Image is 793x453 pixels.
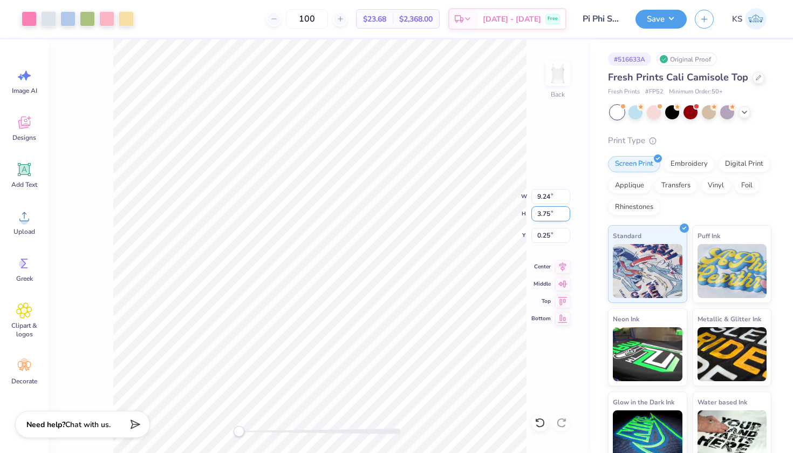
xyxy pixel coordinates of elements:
span: Center [531,262,551,271]
div: Embroidery [664,156,715,172]
input: – – [286,9,328,29]
span: Decorate [11,377,37,386]
span: Clipart & logos [6,321,42,339]
span: [DATE] - [DATE] [483,13,541,25]
span: Add Text [11,180,37,189]
div: Applique [608,178,651,194]
span: Glow in the Dark Ink [613,396,674,408]
img: Kate Salamone [745,8,767,30]
span: Water based Ink [698,396,747,408]
img: Puff Ink [698,244,767,298]
div: Accessibility label [234,426,244,437]
span: Standard [613,230,641,241]
span: Middle [531,280,551,288]
span: # FP52 [645,87,664,97]
img: Metallic & Glitter Ink [698,327,767,381]
div: Screen Print [608,156,660,172]
span: KS [732,13,742,25]
img: Back [547,63,569,84]
strong: Need help? [26,420,65,430]
span: Fresh Prints Cali Camisole Top [608,71,748,84]
span: Puff Ink [698,230,720,241]
span: Neon Ink [613,313,639,324]
span: $23.68 [363,13,386,25]
div: Vinyl [701,178,731,194]
span: Free [548,15,558,23]
span: Fresh Prints [608,87,640,97]
div: Print Type [608,134,771,147]
span: Minimum Order: 50 + [669,87,723,97]
div: Back [551,90,565,99]
div: Original Proof [657,52,717,66]
div: Rhinestones [608,199,660,215]
input: Untitled Design [575,8,627,30]
img: Neon Ink [613,327,682,381]
div: Transfers [654,178,698,194]
div: Foil [734,178,760,194]
span: Metallic & Glitter Ink [698,313,761,324]
span: Upload [13,227,35,236]
span: $2,368.00 [399,13,433,25]
span: Chat with us. [65,420,111,430]
a: KS [727,8,771,30]
span: Designs [12,133,36,142]
span: Bottom [531,314,551,323]
div: # 516633A [608,52,651,66]
button: Save [635,10,687,29]
span: Top [531,297,551,306]
span: Image AI [12,86,37,95]
span: Greek [16,274,33,283]
div: Digital Print [718,156,770,172]
img: Standard [613,244,682,298]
